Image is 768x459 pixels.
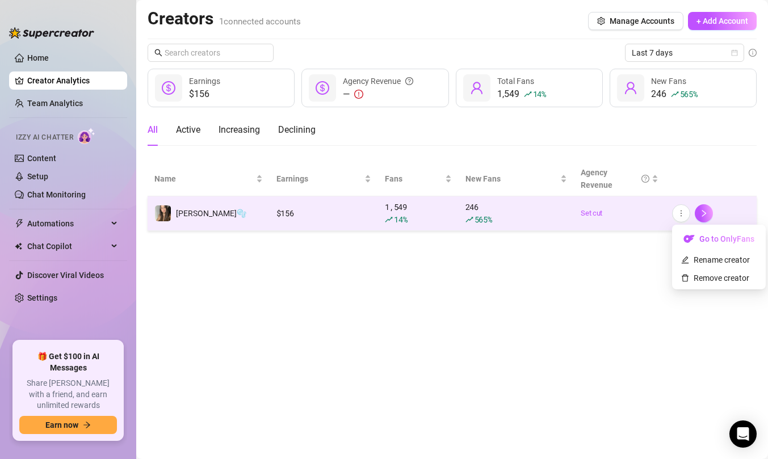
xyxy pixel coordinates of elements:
span: rise [524,90,532,98]
div: Increasing [219,123,260,137]
span: 565 % [680,89,698,99]
img: Bella🫧 [155,205,171,221]
th: Name [148,162,270,196]
span: Share [PERSON_NAME] with a friend, and earn unlimited rewards [19,378,117,411]
span: Izzy AI Chatter [16,132,73,143]
a: OFGo to OnlyFans [674,237,763,246]
span: search [154,49,162,57]
span: 14 % [533,89,546,99]
span: + Add Account [696,16,748,26]
div: Active [176,123,200,137]
span: Earn now [45,420,78,429]
span: Automations [27,214,108,233]
div: $156 [189,87,220,101]
span: 14 % [394,214,407,225]
button: + Add Account [688,12,757,30]
span: dollar-circle [162,81,175,95]
span: user [624,81,637,95]
div: Agency Revenue [581,166,649,191]
div: $ 156 [276,207,371,220]
span: thunderbolt [15,219,24,228]
span: rise [385,216,393,224]
div: 1,549 [385,201,452,226]
span: 565 % [475,214,492,225]
input: Search creators [165,47,258,59]
span: Chat Copilot [27,237,108,255]
a: Discover Viral Videos [27,271,104,280]
span: user [470,81,484,95]
a: Team Analytics [27,99,83,108]
a: Settings [27,293,57,302]
div: 246 [651,87,698,101]
span: question-circle [641,166,649,191]
span: Manage Accounts [610,16,674,26]
button: right [695,204,713,222]
span: setting [597,17,605,25]
span: Fans [385,172,443,185]
span: exclamation-circle [354,90,363,99]
span: question-circle [405,75,413,87]
a: Setup [27,172,48,181]
div: All [148,123,158,137]
div: — [343,87,413,101]
a: Content [27,154,56,163]
th: Fans [378,162,459,196]
span: info-circle [749,49,757,57]
span: [PERSON_NAME]🫧 [176,209,246,218]
img: AI Chatter [78,128,95,144]
div: Open Intercom Messenger [729,420,757,448]
span: 1 connected accounts [219,16,301,27]
span: more [677,209,685,217]
span: Name [154,172,254,185]
span: 🎁 Get $100 in AI Messages [19,351,117,373]
img: Chat Copilot [15,242,22,250]
span: Total Fans [497,77,534,86]
span: New Fans [465,172,558,185]
a: Remove creator [681,273,749,283]
div: 246 [465,201,567,226]
div: Agency Revenue [343,75,413,87]
span: arrow-right [83,421,91,429]
span: rise [671,90,679,98]
a: Set cut [581,208,658,219]
span: dollar-circle [316,81,329,95]
a: Creator Analytics [27,71,118,90]
a: Chat Monitoring [27,190,86,199]
button: Manage Accounts [588,12,683,30]
span: New Fans [651,77,686,86]
th: New Fans [459,162,574,196]
button: Earn nowarrow-right [19,416,117,434]
span: Last 7 days [632,44,737,61]
span: rise [465,216,473,224]
a: Home [27,53,49,62]
span: Earnings [189,77,220,86]
h2: Creators [148,8,301,30]
div: Declining [278,123,316,137]
th: Earnings [270,162,378,196]
div: 1,549 [497,87,546,101]
span: calendar [731,49,738,56]
span: right [700,209,708,217]
span: Earnings [276,172,362,185]
img: logo-BBDzfeDw.svg [9,27,94,39]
